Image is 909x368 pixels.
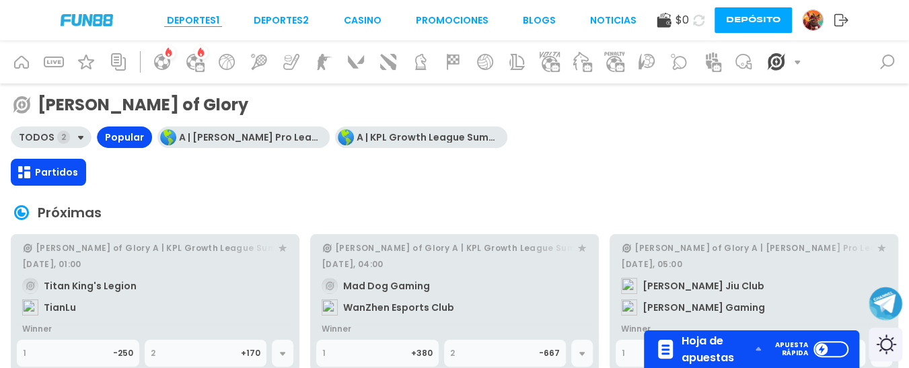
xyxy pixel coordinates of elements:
[803,10,823,30] img: Avatar
[167,13,219,28] a: Deportes1
[676,12,689,28] span: $ 0
[416,13,488,28] a: Promociones
[61,14,113,26] img: Company Logo
[590,13,637,28] a: NOTICIAS
[523,13,556,28] a: BLOGS
[869,328,902,361] div: Switch theme
[869,286,902,321] button: Join telegram channel
[802,9,834,31] a: Avatar
[343,13,381,28] a: CASINO
[715,7,792,33] button: Depósito
[254,13,309,28] a: Deportes2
